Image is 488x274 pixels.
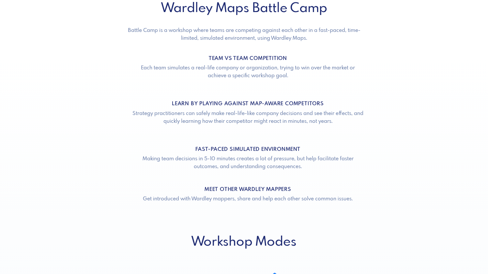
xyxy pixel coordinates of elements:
[70,55,426,62] h6: Team vs Team competition
[70,146,426,152] h6: Fast-paced simulated environment
[62,1,426,16] h1: Wardley Maps Battle Camp
[70,186,426,193] h6: Meet other Wardley mappers
[132,195,363,203] p: Get introduced with Wardley mappers, share and help each other solve common issues.
[132,64,363,80] p: Each team simulates a real-life company or organization, trying to win over the market or achieve...
[70,101,426,107] h6: Learn by playing against Map-aware competitors
[132,110,363,125] p: Strategy practitioners can safely make real-life-like company decisions and see their effects, an...
[132,155,363,171] p: Making team decisions in 5-10 minutes creates a lot of pressure, but help facilitate faster outco...
[62,234,426,250] h1: Workshop Modes
[125,27,363,42] p: Battle Camp is a workshop where teams are competing against each other in a fast-paced, time-limi...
